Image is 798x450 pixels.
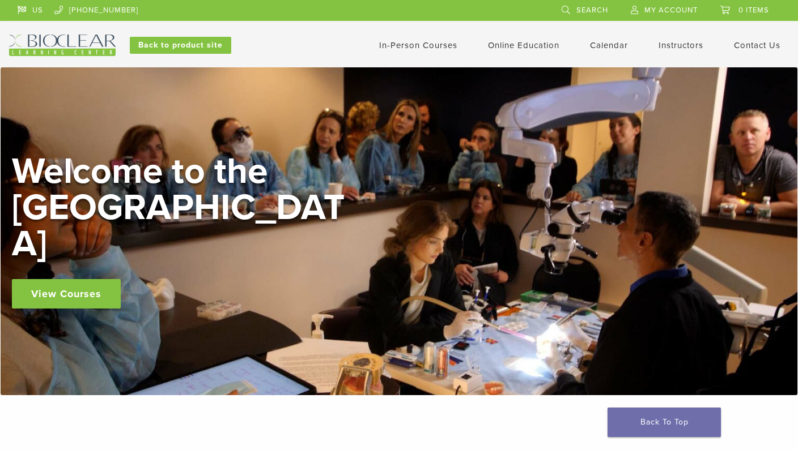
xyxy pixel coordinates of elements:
[12,279,121,308] a: View Courses
[130,37,231,54] a: Back to product site
[590,40,628,50] a: Calendar
[12,153,352,262] h2: Welcome to the [GEOGRAPHIC_DATA]
[644,6,698,15] span: My Account
[659,40,703,50] a: Instructors
[608,408,721,437] a: Back To Top
[576,6,608,15] span: Search
[488,40,559,50] a: Online Education
[734,40,780,50] a: Contact Us
[379,40,457,50] a: In-Person Courses
[9,35,116,56] img: Bioclear
[738,6,769,15] span: 0 items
